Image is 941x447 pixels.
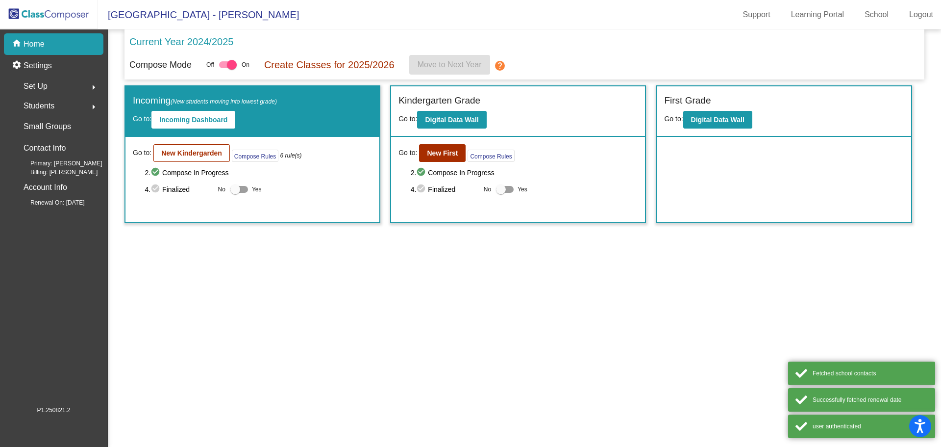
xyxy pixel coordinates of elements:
[252,184,262,195] span: Yes
[416,184,428,195] mat-icon: check_circle
[153,144,230,162] button: New Kindergarden
[813,422,928,431] div: user authenticated
[133,115,151,123] span: Go to:
[813,369,928,378] div: Fetched school contacts
[24,79,48,93] span: Set Up
[150,167,162,179] mat-icon: check_circle
[813,395,928,404] div: Successfully fetched renewal date
[133,94,277,108] label: Incoming
[98,7,299,23] span: [GEOGRAPHIC_DATA] - [PERSON_NAME]
[398,148,417,158] span: Go to:
[24,60,52,72] p: Settings
[494,60,506,72] mat-icon: help
[15,168,98,177] span: Billing: [PERSON_NAME]
[264,57,395,72] p: Create Classes for 2025/2026
[232,150,278,162] button: Compose Rules
[664,115,683,123] span: Go to:
[242,60,249,69] span: On
[398,115,417,123] span: Go to:
[664,94,711,108] label: First Grade
[398,94,480,108] label: Kindergarten Grade
[24,99,54,113] span: Students
[418,60,482,69] span: Move to Next Year
[12,38,24,50] mat-icon: home
[416,167,428,179] mat-icon: check_circle
[735,7,778,23] a: Support
[24,181,67,194] p: Account Info
[683,111,752,129] button: Digital Data Wall
[129,34,233,49] p: Current Year 2024/2025
[409,55,490,75] button: Move to Next Year
[15,198,84,207] span: Renewal On: [DATE]
[161,149,222,157] b: New Kindergarden
[901,7,941,23] a: Logout
[280,151,302,160] i: 6 rule(s)
[427,149,458,157] b: New First
[129,58,192,72] p: Compose Mode
[783,7,852,23] a: Learning Portal
[218,185,225,194] span: No
[468,150,514,162] button: Compose Rules
[88,81,99,93] mat-icon: arrow_right
[417,111,486,129] button: Digital Data Wall
[24,38,45,50] p: Home
[145,184,213,195] span: 4. Finalized
[419,144,466,162] button: New First
[425,116,478,124] b: Digital Data Wall
[171,98,277,105] span: (New students moving into lowest grade)
[857,7,896,23] a: School
[518,184,527,195] span: Yes
[151,111,235,129] button: Incoming Dashboard
[411,184,479,195] span: 4. Finalized
[15,159,102,168] span: Primary: [PERSON_NAME]
[12,60,24,72] mat-icon: settings
[88,101,99,113] mat-icon: arrow_right
[24,120,71,133] p: Small Groups
[24,141,66,155] p: Contact Info
[206,60,214,69] span: Off
[411,167,638,179] span: 2. Compose In Progress
[145,167,372,179] span: 2. Compose In Progress
[159,116,227,124] b: Incoming Dashboard
[691,116,744,124] b: Digital Data Wall
[133,148,151,158] span: Go to:
[150,184,162,195] mat-icon: check_circle
[484,185,491,194] span: No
